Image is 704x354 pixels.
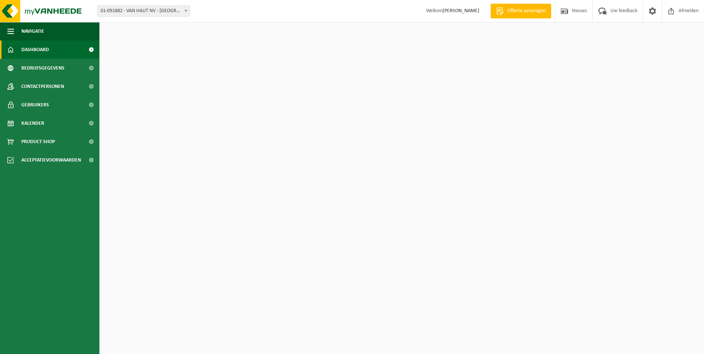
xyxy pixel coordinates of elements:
span: Contactpersonen [21,77,64,96]
span: Offerte aanvragen [506,7,548,15]
span: Gebruikers [21,96,49,114]
span: Navigatie [21,22,44,40]
span: 01-091882 - VAN HAUT NV - KRUIBEKE [97,6,190,17]
span: Acceptatievoorwaarden [21,151,81,169]
strong: [PERSON_NAME] [443,8,479,14]
span: Product Shop [21,132,55,151]
span: Dashboard [21,40,49,59]
span: Kalender [21,114,44,132]
span: Bedrijfsgegevens [21,59,64,77]
span: 01-091882 - VAN HAUT NV - KRUIBEKE [98,6,190,16]
a: Offerte aanvragen [490,4,551,18]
